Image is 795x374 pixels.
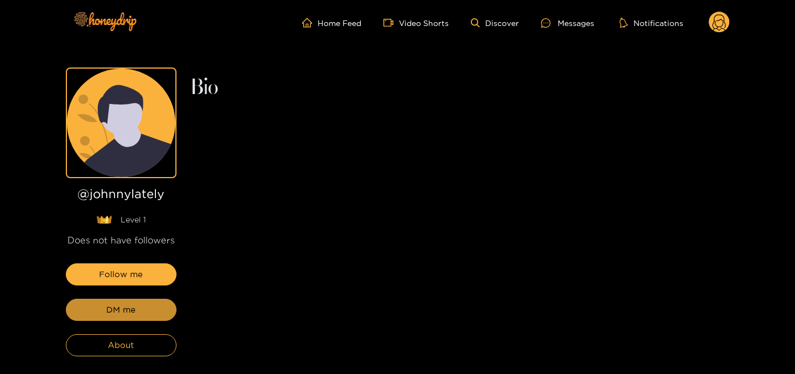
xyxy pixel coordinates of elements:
[190,79,730,97] h2: Bio
[108,339,134,352] span: About
[66,334,176,356] button: About
[66,234,176,247] div: Does not have followers
[383,18,399,28] span: video-camera
[66,263,176,285] button: Follow me
[66,187,176,205] h1: @ johnnylately
[302,18,318,28] span: home
[121,214,146,225] span: Level 1
[96,215,112,224] img: lavel grade
[616,17,687,28] button: Notifications
[106,303,136,316] span: DM me
[471,18,519,28] a: Discover
[66,299,176,321] button: DM me
[99,268,143,281] span: Follow me
[302,18,361,28] a: Home Feed
[383,18,449,28] a: Video Shorts
[541,17,594,29] div: Messages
